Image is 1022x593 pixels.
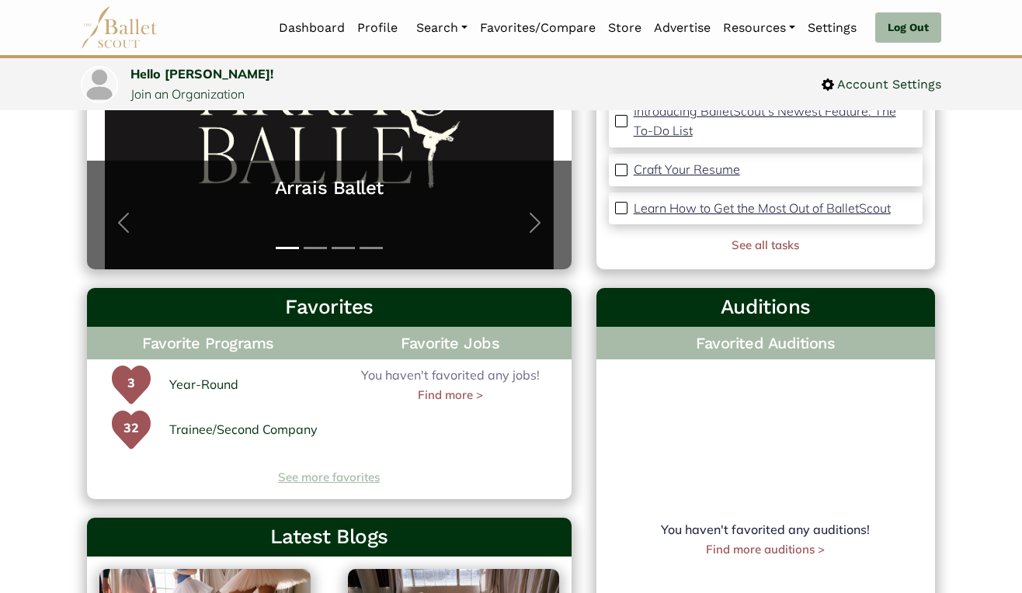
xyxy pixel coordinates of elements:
[732,238,799,252] a: See all tasks
[596,520,935,540] p: You haven't favorited any auditions!
[634,161,740,177] p: Craft Your Resume
[329,327,572,359] h4: Favorite Jobs
[87,468,572,487] a: See more favorites
[360,239,383,257] button: Slide 4
[474,12,602,44] a: Favorites/Compare
[112,366,151,404] img: heart-green.svg
[634,199,891,219] a: Learn How to Get the Most Out of BalletScout
[609,294,923,321] h3: Auditions
[99,294,559,321] h3: Favorites
[634,160,740,180] a: Craft Your Resume
[112,373,151,412] p: 3
[169,375,238,395] a: Year-Round
[273,12,351,44] a: Dashboard
[169,420,318,440] a: Trainee/Second Company
[130,86,245,102] a: Join an Organization
[609,333,923,353] h4: Favorited Auditions
[130,66,273,81] a: Hello [PERSON_NAME]!
[87,327,329,359] h4: Favorite Programs
[332,239,355,257] button: Slide 3
[329,366,572,404] div: You haven't favorited any jobs!
[822,75,941,95] a: Account Settings
[634,200,891,216] p: Learn How to Get the Most Out of BalletScout
[276,239,299,257] button: Slide 1
[410,12,474,44] a: Search
[634,102,916,141] a: Introducing BalletScout’s Newest Feature: The To-Do List
[103,176,556,200] a: Arrais Ballet
[717,12,801,44] a: Resources
[304,239,327,257] button: Slide 2
[112,418,151,457] p: 32
[801,12,863,44] a: Settings
[648,12,717,44] a: Advertise
[602,12,648,44] a: Store
[418,386,483,404] a: Find more >
[99,524,559,550] h3: Latest Blogs
[875,12,941,43] a: Log Out
[834,75,941,95] span: Account Settings
[82,68,116,102] img: profile picture
[706,542,825,557] a: Find more auditions >
[351,12,404,44] a: Profile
